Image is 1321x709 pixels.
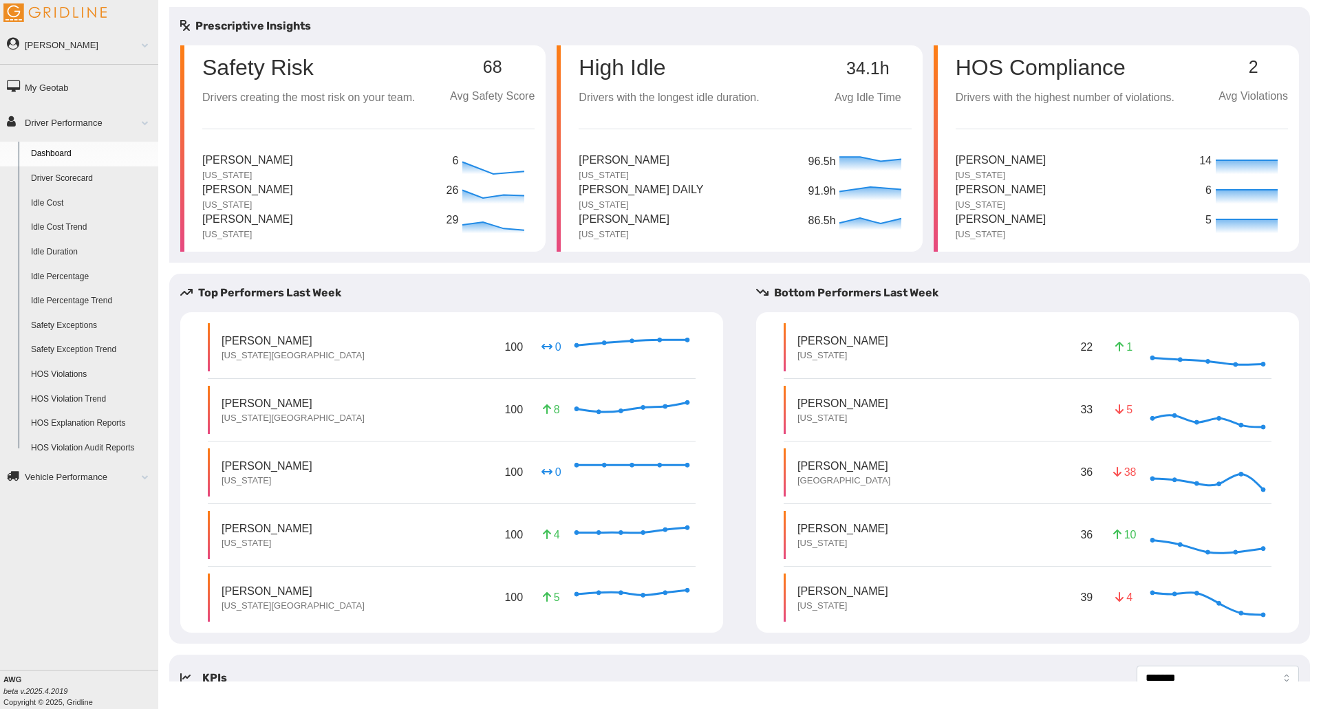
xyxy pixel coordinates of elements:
p: [US_STATE] [202,169,293,182]
a: HOS Violation Trend [25,387,158,412]
p: [PERSON_NAME] [222,583,365,599]
p: HOS Compliance [956,56,1174,78]
a: Driver Scorecard [25,166,158,191]
p: [PERSON_NAME] [579,152,669,169]
p: Drivers with the longest idle duration. [579,89,759,107]
p: 2 [1218,58,1288,77]
p: [PERSON_NAME] [956,182,1046,199]
p: [US_STATE] [797,349,888,362]
p: 6 [452,153,459,170]
p: 8 [540,402,562,417]
h5: Bottom Performers Last Week [756,285,1310,301]
p: [GEOGRAPHIC_DATA] [797,475,890,487]
p: 68 [450,58,535,77]
p: [US_STATE] [202,199,293,211]
p: 0 [540,339,562,355]
p: [US_STATE] [579,199,703,211]
p: 14 [1199,153,1212,170]
p: 5 [1205,212,1212,229]
a: Idle Percentage Trend [25,289,158,314]
a: Safety Exceptions [25,314,158,338]
p: [PERSON_NAME] [797,458,890,474]
a: Safety Exception Trend [25,338,158,362]
p: 0 [540,464,562,480]
p: 33 [1077,399,1095,420]
p: 1 [1113,339,1135,355]
p: 100 [502,524,526,545]
p: Avg Safety Score [450,88,535,105]
p: 100 [502,461,526,483]
p: [US_STATE] [579,169,669,182]
p: 86.5h [808,212,836,240]
p: [PERSON_NAME] [222,333,365,349]
p: 34.1h [824,59,912,78]
p: [US_STATE] [797,412,888,424]
p: 36 [1077,524,1095,545]
a: Idle Percentage [25,265,158,290]
p: High Idle [579,56,759,78]
p: [PERSON_NAME] [956,152,1046,169]
p: 100 [502,587,526,608]
img: Gridline [3,3,107,22]
p: [PERSON_NAME] [202,211,293,228]
a: HOS Violation Audit Reports [25,436,158,461]
p: [US_STATE][GEOGRAPHIC_DATA] [222,600,365,612]
p: 10 [1113,527,1135,543]
p: 36 [1077,461,1095,483]
p: [US_STATE] [202,228,293,241]
p: 100 [502,336,526,358]
p: Avg Violations [1218,88,1288,105]
p: [PERSON_NAME] Daily [579,182,703,199]
p: 91.9h [808,183,836,210]
p: 96.5h [808,153,836,181]
p: 26 [447,182,460,199]
p: [PERSON_NAME] [579,211,669,228]
p: 39 [1077,587,1095,608]
p: [US_STATE] [797,600,888,612]
a: Idle Duration [25,240,158,265]
b: AWG [3,675,21,684]
a: HOS Explanation Reports [25,411,158,436]
p: [PERSON_NAME] [797,583,888,599]
p: [PERSON_NAME] [222,395,365,411]
p: 5 [540,589,562,605]
p: [PERSON_NAME] [797,395,888,411]
p: [US_STATE] [222,537,312,549]
p: 4 [1113,589,1135,605]
p: Drivers with the highest number of violations. [956,89,1174,107]
p: [PERSON_NAME] [202,152,293,169]
div: Copyright © 2025, Gridline [3,674,158,708]
p: [PERSON_NAME] [222,521,312,536]
a: Idle Cost [25,191,158,216]
p: [PERSON_NAME] [956,211,1046,228]
i: beta v.2025.4.2019 [3,687,67,695]
p: [US_STATE] [579,228,669,241]
a: HOS Violations [25,362,158,387]
a: Idle Cost Trend [25,215,158,240]
p: 29 [447,212,460,229]
p: [PERSON_NAME] [222,458,312,474]
h5: Prescriptive Insights [180,18,311,34]
h5: Top Performers Last Week [180,285,734,301]
p: Avg Idle Time [824,89,912,107]
p: 100 [502,399,526,420]
p: [US_STATE] [956,199,1046,211]
p: [US_STATE][GEOGRAPHIC_DATA] [222,412,365,424]
p: 5 [1113,402,1135,417]
p: Safety Risk [202,56,415,78]
p: [PERSON_NAME] [797,333,888,349]
p: 4 [540,527,562,543]
p: [US_STATE] [797,537,888,549]
p: [US_STATE] [222,475,312,487]
p: [PERSON_NAME] [797,521,888,536]
p: Drivers creating the most risk on your team. [202,89,415,107]
p: [US_STATE][GEOGRAPHIC_DATA] [222,349,365,362]
p: [US_STATE] [956,169,1046,182]
p: 22 [1077,336,1095,358]
p: [US_STATE] [956,228,1046,241]
h5: KPIs [202,670,227,686]
p: 6 [1205,182,1212,199]
p: 38 [1113,464,1135,480]
a: Dashboard [25,142,158,166]
p: [PERSON_NAME] [202,182,293,199]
